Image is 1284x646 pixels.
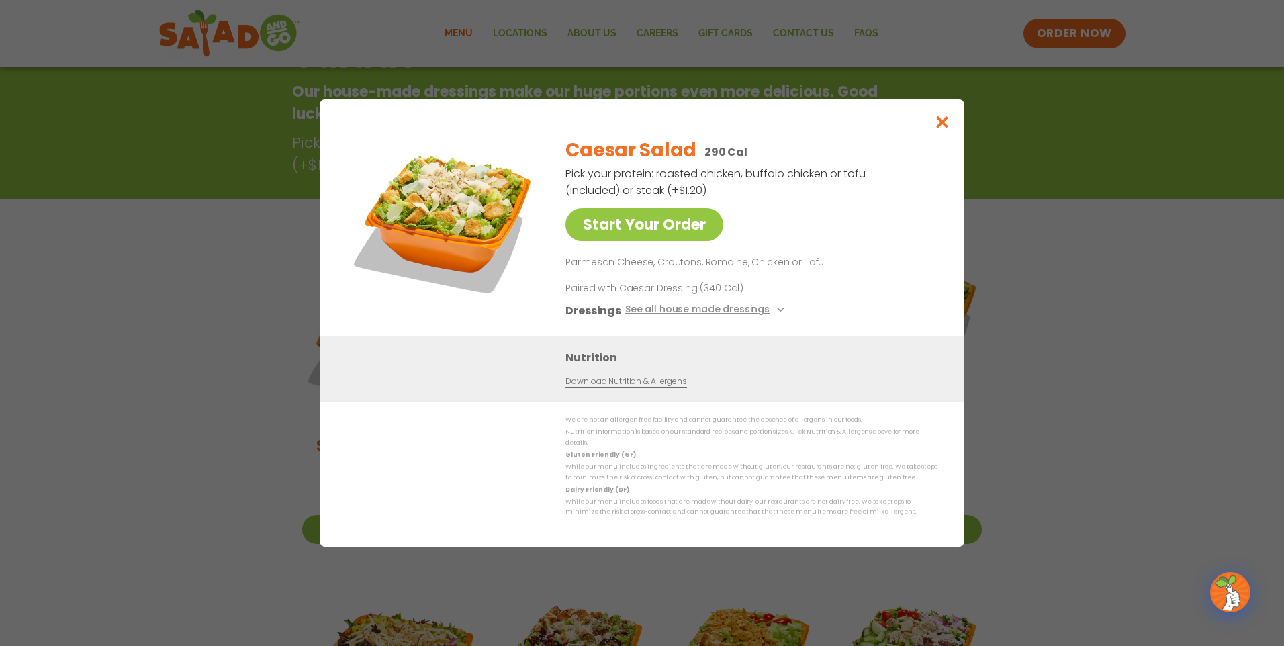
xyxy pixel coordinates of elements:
[565,255,932,271] p: Parmesan Cheese, Croutons, Romaine, Chicken or Tofu
[350,126,538,314] img: Featured product photo for Caesar Salad
[565,208,723,241] a: Start Your Order
[565,349,944,366] h3: Nutrition
[565,281,814,295] p: Paired with Caesar Dressing (340 Cal)
[625,302,788,319] button: See all house made dressings
[565,497,937,518] p: While our menu includes foods that are made without dairy, our restaurants are not dairy free. We...
[921,99,964,144] button: Close modal
[565,375,686,388] a: Download Nutrition & Allergens
[1211,573,1249,611] img: wpChatIcon
[565,462,937,483] p: While our menu includes ingredients that are made without gluten, our restaurants are not gluten ...
[565,415,937,425] p: We are not an allergen free facility and cannot guarantee the absence of allergens in our foods.
[565,302,621,319] h3: Dressings
[704,144,747,160] p: 290 Cal
[565,427,937,448] p: Nutrition information is based on our standard recipes and portion sizes. Click Nutrition & Aller...
[565,136,696,165] h2: Caesar Salad
[565,451,635,459] strong: Gluten Friendly (GF)
[565,165,868,199] p: Pick your protein: roasted chicken, buffalo chicken or tofu (included) or steak (+$1.20)
[565,486,629,494] strong: Dairy Friendly (DF)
